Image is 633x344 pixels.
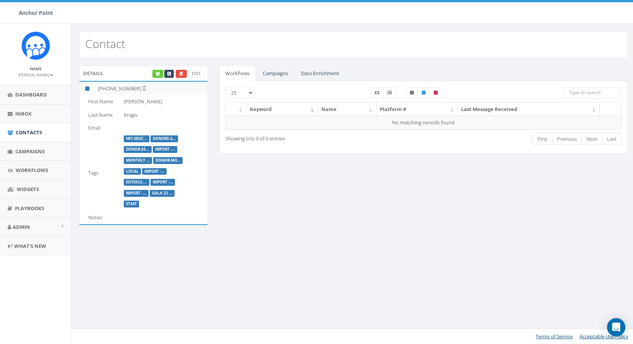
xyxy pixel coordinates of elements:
div: Details [79,66,208,81]
span: Dashboard [15,91,47,98]
td: No matching records found [226,116,622,129]
label: local [124,168,141,175]
label: Workflow [370,87,384,98]
label: Menu [383,87,396,98]
span: Workflows [16,167,48,174]
label: Import - 11/09/2023 [124,190,149,197]
th: Keyword: activate to sort column ascending [247,103,319,116]
td: Tags [79,135,121,211]
a: Workflows [219,66,256,81]
h2: Contact [85,37,125,50]
div: Showing 0 to 0 of 0 entries [225,132,384,142]
label: HFC-Education Fridays [124,135,149,142]
a: Acceptable Use Policy [580,333,628,340]
td: Last Name [79,108,121,122]
a: Campaigns [257,66,294,81]
small: [PERSON_NAME] [18,72,53,77]
td: [PERSON_NAME] [121,95,207,108]
label: monthly donors [124,157,152,164]
span: Anchor Point [19,9,53,16]
span: Contacts [16,129,42,136]
a: Last [602,133,622,145]
label: Donor-$5 in last 2 years [124,146,152,153]
a: Next [581,133,602,145]
label: Archived [429,87,442,98]
a: Make a Call [164,70,174,78]
th: : activate to sort column ascending [226,103,247,116]
span: What's New [14,243,46,249]
a: Terms of Service [536,333,573,340]
th: Name: activate to sort column ascending [318,103,377,116]
label: gala 22 volunteer [150,190,175,197]
a: Previous [552,133,582,145]
td: Email [79,121,121,135]
th: Platform #: activate to sort column ascending [377,103,458,116]
label: Import - 10/14/2024 [142,168,167,175]
small: Name [30,66,42,71]
span: Campaigns [15,148,45,155]
a: Opt Out Contact [176,70,187,78]
div: Open Intercom Messenger [607,318,625,336]
label: Published [418,87,430,98]
label: Staff [124,201,139,207]
label: Import - 12/26/2023 [151,179,175,186]
td: First Name [79,95,121,108]
span: Inbox [15,110,32,117]
a: Edit [189,70,204,78]
label: Donor-monthly [153,157,183,164]
label: Unpublished [406,87,418,98]
td: [PHONE_NUMBER] [95,82,207,95]
i: This phone number is subscribed and will receive texts. [85,86,89,91]
td: Notes [79,211,121,224]
th: Last Message Received: activate to sort column ascending [458,103,600,116]
span: Playbooks [15,205,44,212]
span: Widgets [17,186,39,193]
label: EOY2023.Import [124,179,149,186]
span: Admin [13,223,30,230]
a: [PERSON_NAME] [18,71,53,78]
input: Type to search [565,87,622,98]
label: Import - 12/17/2024 [153,146,178,153]
a: Enrich Contact [152,70,163,78]
a: Data Enrichment [295,66,345,81]
img: Rally_platform_Icon_1.png [21,31,50,60]
label: donors given over $5 in 2023-2024 [151,135,178,142]
i: Not Validated [141,85,146,91]
td: Kragis [121,108,207,122]
a: First [533,133,552,145]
